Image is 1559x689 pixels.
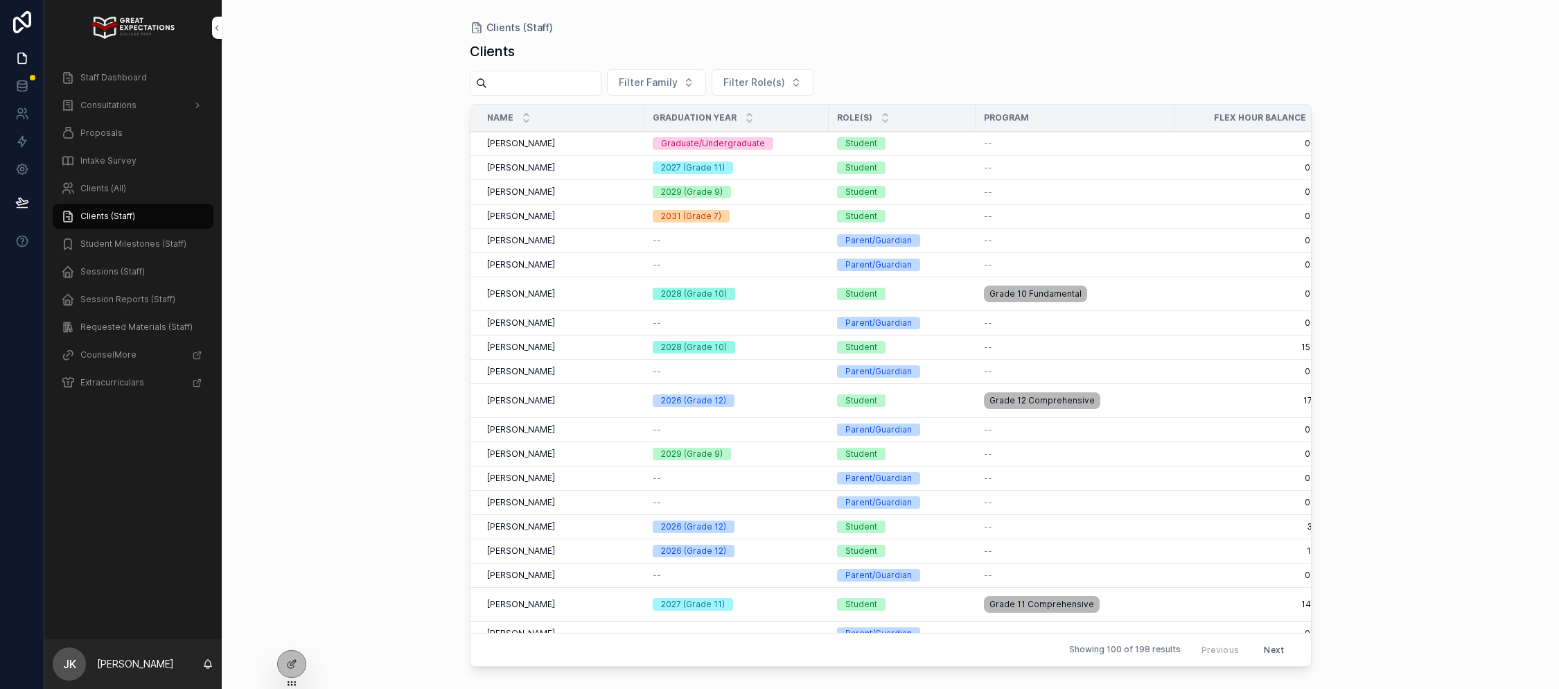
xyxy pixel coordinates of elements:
span: [PERSON_NAME] [487,521,555,532]
span: -- [653,317,661,329]
span: -- [653,473,661,484]
div: Parent/Guardian [845,259,912,271]
a: [PERSON_NAME] [487,162,636,173]
a: -- [984,570,1166,581]
span: -- [984,521,992,532]
a: 0.00 [1183,570,1323,581]
span: Requested Materials (Staff) [80,322,193,333]
span: [PERSON_NAME] [487,288,555,299]
a: Graduate/Undergraduate [653,137,820,150]
a: -- [653,317,820,329]
h1: Clients [470,42,515,61]
span: Student Milestones (Staff) [80,238,186,250]
a: 0.00 [1183,211,1323,222]
div: Parent/Guardian [845,627,912,640]
a: Parent/Guardian [837,424,967,436]
a: Extracurriculars [53,370,213,395]
span: Clients (All) [80,183,126,194]
span: [PERSON_NAME] [487,235,555,246]
a: -- [984,448,1166,460]
button: Select Button [712,69,813,96]
a: -- [984,546,1166,557]
a: -- [653,570,820,581]
div: Parent/Guardian [845,234,912,247]
a: 2027 (Grade 11) [653,162,820,174]
a: Proposals [53,121,213,146]
a: -- [653,497,820,508]
img: App logo [91,17,174,39]
span: -- [984,448,992,460]
a: Consultations [53,93,213,118]
div: Student [845,186,877,198]
div: Student [845,137,877,150]
a: [PERSON_NAME] [487,473,636,484]
a: 0.00 [1183,186,1323,198]
span: -- [984,138,992,149]
a: [PERSON_NAME] [487,599,636,610]
span: -- [984,628,992,639]
a: -- [984,317,1166,329]
a: Student [837,394,967,407]
a: -- [984,628,1166,639]
a: Clients (Staff) [53,204,213,229]
span: [PERSON_NAME] [487,546,555,557]
a: -- [984,497,1166,508]
span: 0.00 [1183,317,1323,329]
a: Parent/Guardian [837,472,967,485]
span: Name [487,112,513,123]
a: [PERSON_NAME] [487,317,636,329]
span: -- [984,186,992,198]
span: [PERSON_NAME] [487,599,555,610]
a: 0.00 [1183,235,1323,246]
a: -- [653,366,820,377]
span: 1.33 [1183,546,1323,557]
a: Parent/Guardian [837,234,967,247]
span: 0.00 [1183,259,1323,270]
div: 2031 (Grade 7) [661,210,721,223]
div: Student [845,341,877,354]
a: 2026 (Grade 12) [653,545,820,557]
a: Student [837,137,967,150]
a: Clients (Staff) [470,21,553,35]
a: 0.00 [1183,366,1323,377]
button: Select Button [607,69,706,96]
span: [PERSON_NAME] [487,162,555,173]
span: [PERSON_NAME] [487,366,555,377]
a: -- [653,424,820,435]
a: Intake Survey [53,148,213,173]
a: [PERSON_NAME] [487,259,636,270]
a: 2029 (Grade 9) [653,186,820,198]
div: Graduate/Undergraduate [661,137,765,150]
a: 0.00 [1183,497,1323,508]
a: -- [653,259,820,270]
span: -- [984,570,992,581]
a: -- [653,235,820,246]
span: Grade 12 Comprehensive [989,395,1095,406]
span: -- [984,317,992,329]
span: -- [984,211,992,222]
span: Role(s) [837,112,872,123]
a: 3.51 [1183,521,1323,532]
span: [PERSON_NAME] [487,317,555,329]
a: 2029 (Grade 9) [653,448,820,460]
div: 2026 (Grade 12) [661,521,726,533]
a: [PERSON_NAME] [487,628,636,639]
span: -- [984,235,992,246]
span: 0.00 [1183,448,1323,460]
span: Session Reports (Staff) [80,294,175,305]
span: Staff Dashboard [80,72,147,83]
a: Parent/Guardian [837,259,967,271]
a: Parent/Guardian [837,496,967,509]
span: [PERSON_NAME] [487,342,555,353]
div: Student [845,598,877,611]
div: Student [845,162,877,174]
div: Parent/Guardian [845,365,912,378]
span: Consultations [80,100,136,111]
a: [PERSON_NAME] [487,235,636,246]
a: [PERSON_NAME] [487,186,636,198]
a: -- [984,138,1166,149]
a: Session Reports (Staff) [53,287,213,312]
a: Parent/Guardian [837,317,967,329]
span: 0.00 [1183,424,1323,435]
